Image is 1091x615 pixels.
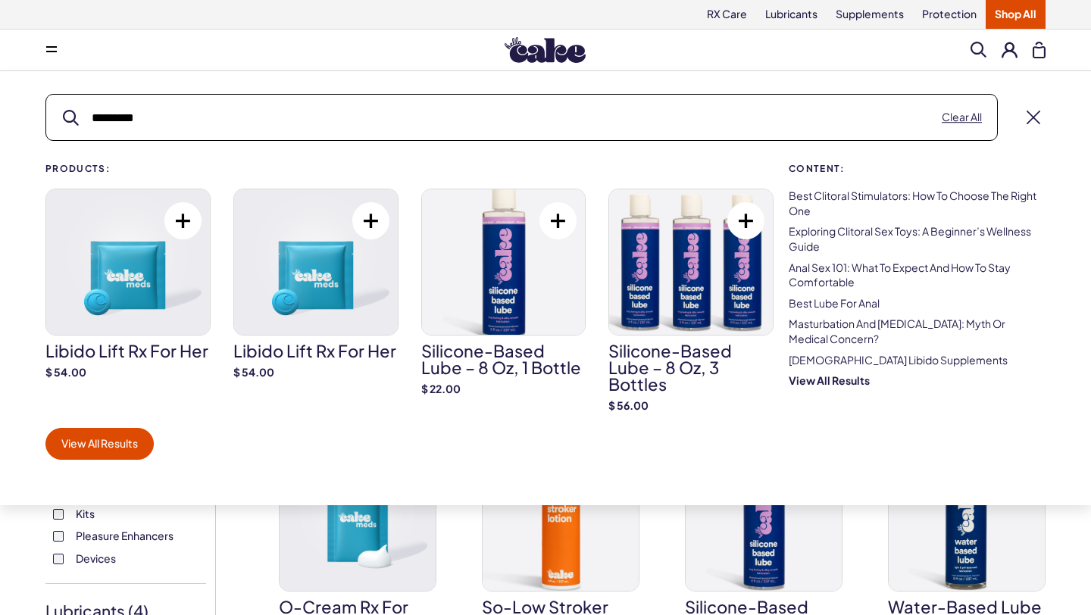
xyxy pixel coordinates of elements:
[46,189,210,335] img: Libido Lift Rx For Her
[789,164,1046,173] strong: Content:
[686,442,842,591] img: Silicone-Based Lube – 8 oz
[76,504,95,523] span: Kits
[942,110,982,125] button: Clear All
[76,548,116,568] span: Devices
[789,224,1031,253] a: Exploring Clitoral Sex Toys: A Beginner’s Wellness Guide
[608,342,774,392] h3: Silicone-Based Lube – 8 oz, 3 bottles
[789,317,1005,345] a: Masturbation and [MEDICAL_DATA]: Myth or Medical Concern?
[76,526,173,545] span: Pleasure Enhancers
[608,189,774,413] a: Silicone-Based Lube – 8 oz, 3 bottles Silicone-Based Lube – 8 oz, 3 bottles $ 56.00
[505,37,586,63] img: Hello Cake
[422,189,586,335] img: Silicone-Based Lube – 8 oz, 1 bottle
[483,442,639,591] img: So-Low Stroker Lotion – 8 oz
[45,189,211,379] a: Libido Lift Rx For Her Libido Lift Rx For Her $ 54.00
[280,442,436,591] img: O-Cream Rx for Her
[421,189,586,396] a: Silicone-Based Lube – 8 oz, 1 bottle Silicone-Based Lube – 8 oz, 1 bottle $ 22.00
[53,531,64,542] input: Pleasure Enhancers
[421,382,586,397] strong: $ 22.00
[53,509,64,520] input: Kits
[45,342,211,359] h3: Libido Lift Rx For Her
[789,261,1011,289] a: Anal Sex 101: What To Expect And How To Stay Comfortable
[233,189,399,379] a: Libido Lift Rx For Her Libido Lift Rx For Her $ 54.00
[889,442,1045,591] img: Water-Based Lube – 8 oz
[608,398,774,414] strong: $ 56.00
[233,365,399,380] strong: $ 54.00
[421,342,586,376] h3: Silicone-Based Lube – 8 oz, 1 bottle
[53,554,64,564] input: Devices
[609,189,773,335] img: Silicone-Based Lube – 8 oz, 3 bottles
[234,189,398,335] img: Libido Lift Rx For Her
[45,164,774,173] strong: Products:
[45,428,154,460] a: View All Results
[789,189,1036,217] a: Best Clitoral Stimulators: How To Choose The Right One
[789,296,880,310] a: Best Lube For Anal
[789,353,1008,367] a: [DEMOGRAPHIC_DATA] Libido Supplements
[789,373,870,387] a: View All Results
[233,342,399,359] h3: Libido Lift Rx For Her
[45,365,211,380] strong: $ 54.00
